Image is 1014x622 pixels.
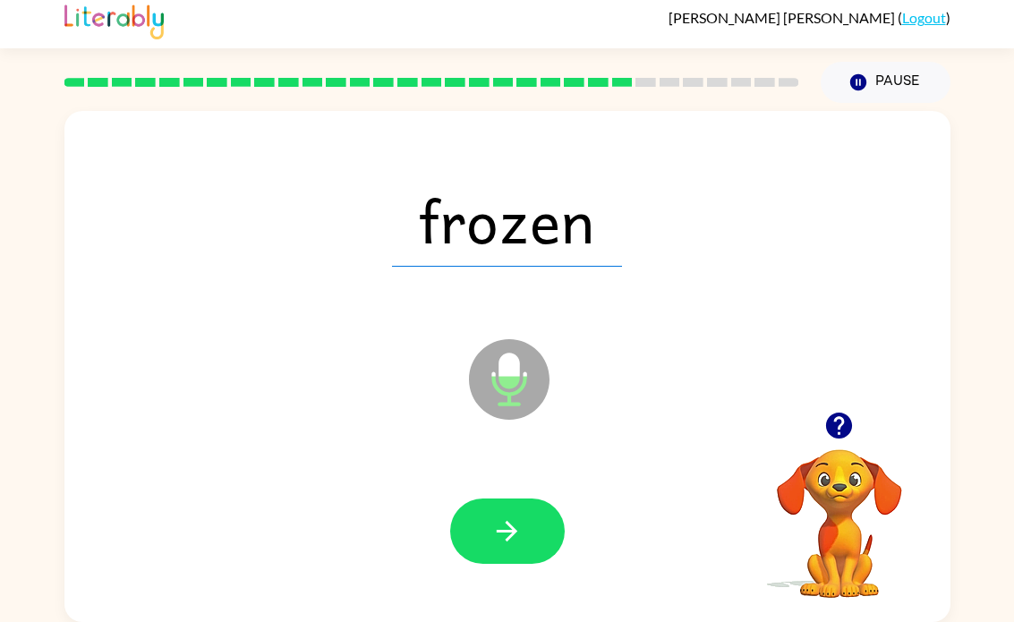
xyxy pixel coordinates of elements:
[750,422,929,601] video: Your browser must support playing .mp4 files to use Literably. Please try using another browser.
[669,9,950,26] div: ( )
[669,9,898,26] span: [PERSON_NAME] [PERSON_NAME]
[392,174,622,267] span: frozen
[821,62,950,103] button: Pause
[902,9,946,26] a: Logout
